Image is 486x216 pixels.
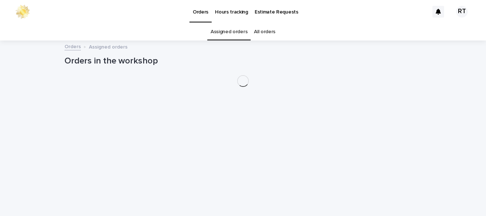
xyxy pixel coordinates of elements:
[211,23,247,40] a: Assigned orders
[89,42,128,50] p: Assigned orders
[64,42,81,50] a: Orders
[456,6,468,18] div: RT
[254,23,275,40] a: All orders
[15,4,31,19] img: 0ffKfDbyRa2Iv8hnaAqg
[64,56,422,66] h1: Orders in the workshop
